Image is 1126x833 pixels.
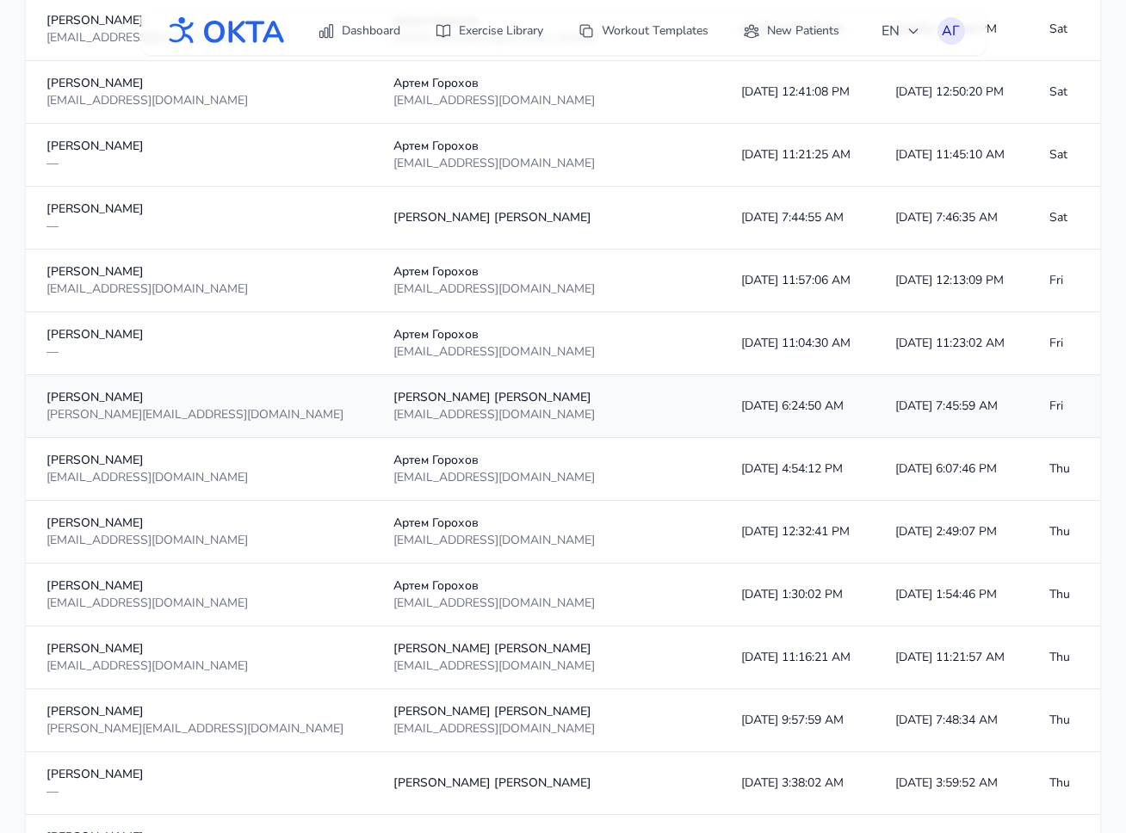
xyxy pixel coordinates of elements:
[393,281,699,298] div: [EMAIL_ADDRESS][DOMAIN_NAME]
[46,343,352,361] div: —
[46,640,352,657] div: [PERSON_NAME]
[46,532,352,549] div: [EMAIL_ADDRESS][DOMAIN_NAME]
[393,75,699,92] div: Артем Горохов
[393,452,699,469] div: Артем Горохов
[46,657,352,675] div: [EMAIL_ADDRESS][DOMAIN_NAME]
[46,406,352,423] div: [PERSON_NAME][EMAIL_ADDRESS][DOMAIN_NAME]
[1029,438,1100,501] td: Thu
[875,689,1029,752] td: [DATE] 7:48:34 AM
[567,15,719,46] a: Workout Templates
[46,389,352,406] div: [PERSON_NAME]
[393,469,699,486] div: [EMAIL_ADDRESS][DOMAIN_NAME]
[162,9,286,53] img: OKTA logo
[46,720,352,737] div: [PERSON_NAME][EMAIL_ADDRESS][DOMAIN_NAME]
[393,595,699,612] div: [EMAIL_ADDRESS][DOMAIN_NAME]
[393,406,699,423] div: [EMAIL_ADDRESS][DOMAIN_NAME]
[1029,61,1100,124] td: Sat
[1029,187,1100,250] td: Sat
[393,774,699,792] div: [PERSON_NAME] [PERSON_NAME]
[424,15,554,46] a: Exercise Library
[721,375,875,438] td: [DATE] 6:24:50 AM
[393,577,699,595] div: Артем Горохов
[46,595,352,612] div: [EMAIL_ADDRESS][DOMAIN_NAME]
[875,187,1029,250] td: [DATE] 7:46:35 AM
[393,703,699,720] div: [PERSON_NAME] [PERSON_NAME]
[721,124,875,187] td: [DATE] 11:21:25 AM
[1029,124,1100,187] td: Sat
[46,263,352,281] div: [PERSON_NAME]
[721,564,875,626] td: [DATE] 1:30:02 PM
[46,201,352,218] div: [PERSON_NAME]
[393,209,699,226] div: [PERSON_NAME] [PERSON_NAME]
[393,720,699,737] div: [EMAIL_ADDRESS][DOMAIN_NAME]
[721,312,875,375] td: [DATE] 11:04:30 AM
[46,783,352,800] div: —
[1029,375,1100,438] td: Fri
[46,138,352,155] div: [PERSON_NAME]
[875,312,1029,375] td: [DATE] 11:23:02 AM
[46,326,352,343] div: [PERSON_NAME]
[46,452,352,469] div: [PERSON_NAME]
[721,501,875,564] td: [DATE] 12:32:41 PM
[46,92,352,109] div: [EMAIL_ADDRESS][DOMAIN_NAME]
[46,577,352,595] div: [PERSON_NAME]
[46,155,352,172] div: —
[1029,250,1100,312] td: Fri
[1029,689,1100,752] td: Thu
[721,250,875,312] td: [DATE] 11:57:06 AM
[393,515,699,532] div: Артем Горохов
[393,92,699,109] div: [EMAIL_ADDRESS][DOMAIN_NAME]
[307,15,411,46] a: Dashboard
[1029,312,1100,375] td: Fri
[393,155,699,172] div: [EMAIL_ADDRESS][DOMAIN_NAME]
[46,469,352,486] div: [EMAIL_ADDRESS][DOMAIN_NAME]
[875,124,1029,187] td: [DATE] 11:45:10 AM
[393,138,699,155] div: Артем Горохов
[46,766,352,783] div: [PERSON_NAME]
[393,326,699,343] div: Артем Горохов
[1029,752,1100,815] td: Thu
[875,752,1029,815] td: [DATE] 3:59:52 AM
[46,703,352,720] div: [PERSON_NAME]
[393,343,699,361] div: [EMAIL_ADDRESS][DOMAIN_NAME]
[875,626,1029,689] td: [DATE] 11:21:57 AM
[875,61,1029,124] td: [DATE] 12:50:20 PM
[721,752,875,815] td: [DATE] 3:38:02 AM
[875,501,1029,564] td: [DATE] 2:49:07 PM
[875,438,1029,501] td: [DATE] 6:07:46 PM
[46,75,352,92] div: [PERSON_NAME]
[937,17,965,45] button: АГ
[882,21,920,41] span: EN
[393,532,699,549] div: [EMAIL_ADDRESS][DOMAIN_NAME]
[721,61,875,124] td: [DATE] 12:41:08 PM
[46,515,352,532] div: [PERSON_NAME]
[733,15,850,46] a: New Patients
[393,657,699,675] div: [EMAIL_ADDRESS][DOMAIN_NAME]
[875,375,1029,438] td: [DATE] 7:45:59 AM
[721,689,875,752] td: [DATE] 9:57:59 AM
[875,564,1029,626] td: [DATE] 1:54:46 PM
[393,389,699,406] div: [PERSON_NAME] [PERSON_NAME]
[875,250,1029,312] td: [DATE] 12:13:09 PM
[46,281,352,298] div: [EMAIL_ADDRESS][DOMAIN_NAME]
[1029,626,1100,689] td: Thu
[721,438,875,501] td: [DATE] 4:54:12 PM
[1029,501,1100,564] td: Thu
[871,14,931,48] button: EN
[46,218,352,235] div: —
[1029,564,1100,626] td: Thu
[393,263,699,281] div: Артем Горохов
[721,626,875,689] td: [DATE] 11:16:21 AM
[393,640,699,657] div: [PERSON_NAME] [PERSON_NAME]
[721,187,875,250] td: [DATE] 7:44:55 AM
